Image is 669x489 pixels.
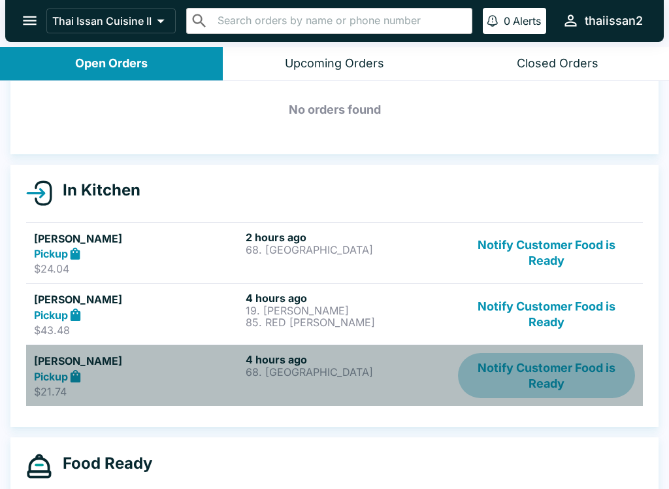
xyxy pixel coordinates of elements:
a: [PERSON_NAME]Pickup$21.744 hours ago68. [GEOGRAPHIC_DATA]Notify Customer Food is Ready [26,345,643,406]
button: Thai Issan Cuisine II [46,8,176,33]
h5: [PERSON_NAME] [34,353,240,369]
a: [PERSON_NAME]Pickup$43.484 hours ago19. [PERSON_NAME]85. RED [PERSON_NAME]Notify Customer Food is... [26,283,643,345]
p: $21.74 [34,385,240,398]
p: Alerts [513,14,541,27]
input: Search orders by name or phone number [214,12,466,30]
h6: 2 hours ago [246,231,452,244]
p: 68. [GEOGRAPHIC_DATA] [246,244,452,256]
p: 68. [GEOGRAPHIC_DATA] [246,366,452,378]
h5: No orders found [26,86,643,133]
h5: [PERSON_NAME] [34,231,240,246]
p: $24.04 [34,262,240,275]
button: open drawer [13,4,46,37]
strong: Pickup [34,247,68,260]
p: 0 [504,14,510,27]
p: Thai Issan Cuisine II [52,14,152,27]
p: 85. RED [PERSON_NAME] [246,316,452,328]
div: thaiissan2 [585,13,643,29]
button: Notify Customer Food is Ready [458,292,635,337]
button: Notify Customer Food is Ready [458,231,635,276]
div: Open Orders [75,56,148,71]
h5: [PERSON_NAME] [34,292,240,307]
strong: Pickup [34,309,68,322]
h4: In Kitchen [52,180,140,200]
button: thaiissan2 [557,7,648,35]
h4: Food Ready [52,454,152,473]
h6: 4 hours ago [246,292,452,305]
div: Closed Orders [517,56,598,71]
strong: Pickup [34,370,68,383]
a: [PERSON_NAME]Pickup$24.042 hours ago68. [GEOGRAPHIC_DATA]Notify Customer Food is Ready [26,222,643,284]
button: Notify Customer Food is Ready [458,353,635,398]
h6: 4 hours ago [246,353,452,366]
p: $43.48 [34,324,240,337]
div: Upcoming Orders [285,56,384,71]
p: 19. [PERSON_NAME] [246,305,452,316]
